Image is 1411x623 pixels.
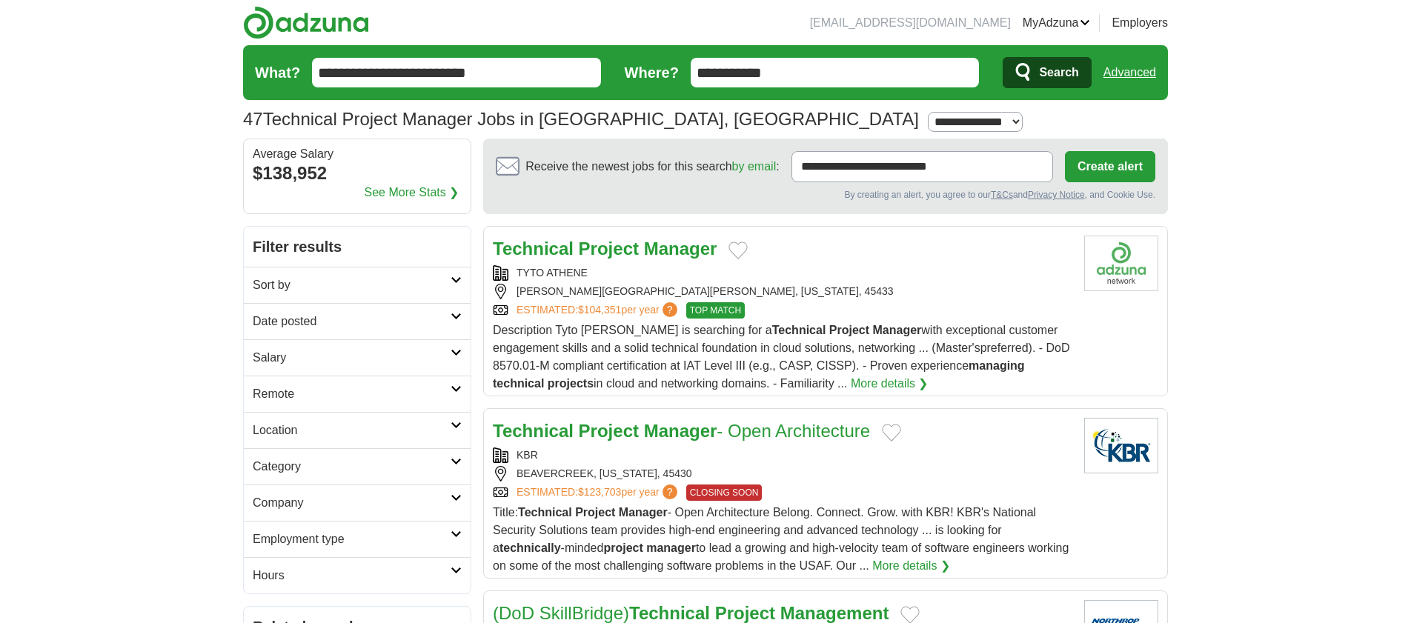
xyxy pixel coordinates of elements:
[578,486,621,498] span: $123,703
[493,239,717,259] a: Technical Project Manager
[644,421,717,441] strong: Manager
[253,148,462,160] div: Average Salary
[244,521,471,557] a: Employment type
[253,276,451,294] h2: Sort by
[493,284,1072,299] div: [PERSON_NAME][GEOGRAPHIC_DATA][PERSON_NAME], [US_STATE], 45433
[244,303,471,339] a: Date posted
[517,484,680,501] a: ESTIMATED:$123,703per year?
[810,14,1011,32] li: [EMAIL_ADDRESS][DOMAIN_NAME]
[579,421,639,441] strong: Project
[663,484,677,499] span: ?
[1039,58,1078,87] span: Search
[578,304,621,316] span: $104,351
[1112,14,1168,32] a: Employers
[499,542,561,554] strong: technically
[517,449,538,461] a: KBR
[243,6,369,39] img: Adzuna logo
[829,324,869,336] strong: Project
[365,184,459,201] a: See More Stats ❯
[253,313,451,330] h2: Date posted
[603,542,643,554] strong: project
[493,377,544,390] strong: technical
[969,359,1025,372] strong: managing
[244,412,471,448] a: Location
[244,557,471,593] a: Hours
[772,324,826,336] strong: Technical
[780,603,889,623] strong: Management
[1028,190,1085,200] a: Privacy Notice
[686,484,763,501] span: CLOSING SOON
[496,188,1155,201] div: By creating an alert, you agree to our and , and Cookie Use.
[243,109,919,129] h1: Technical Project Manager Jobs in [GEOGRAPHIC_DATA], [GEOGRAPHIC_DATA]
[244,484,471,521] a: Company
[244,339,471,376] a: Salary
[517,302,680,319] a: ESTIMATED:$104,351per year?
[253,160,462,187] div: $138,952
[518,506,572,519] strong: Technical
[1084,418,1158,473] img: KBR logo
[493,265,1072,281] div: TYTO ATHENE
[493,603,889,623] a: (DoD SkillBridge)Technical Project Management
[728,241,748,259] button: Add to favorite jobs
[255,61,300,84] label: What?
[244,376,471,412] a: Remote
[1103,58,1156,87] a: Advanced
[253,567,451,584] h2: Hours
[873,324,922,336] strong: Manager
[493,466,1072,482] div: BEAVERCREEK, [US_STATE], 45430
[715,603,775,623] strong: Project
[1003,57,1091,88] button: Search
[619,506,668,519] strong: Manager
[991,190,1013,200] a: T&Cs
[244,267,471,303] a: Sort by
[1023,14,1091,32] a: MyAdzuna
[1065,151,1155,182] button: Create alert
[629,603,710,623] strong: Technical
[244,227,471,267] h2: Filter results
[732,160,777,173] a: by email
[253,530,451,548] h2: Employment type
[1084,236,1158,291] img: Company logo
[493,421,574,441] strong: Technical
[493,239,574,259] strong: Technical
[253,458,451,476] h2: Category
[493,324,1070,390] span: Description Tyto [PERSON_NAME] is searching for a with exceptional customer engagement skills and...
[579,239,639,259] strong: Project
[663,302,677,317] span: ?
[493,421,870,441] a: Technical Project Manager- Open Architecture
[882,424,901,442] button: Add to favorite jobs
[253,494,451,512] h2: Company
[644,239,717,259] strong: Manager
[872,557,950,575] a: More details ❯
[493,506,1069,572] span: Title: - Open Architecture Belong. Connect. Grow. with KBR! KBR's National Security Solutions tea...
[525,158,779,176] span: Receive the newest jobs for this search :
[244,448,471,484] a: Category
[548,377,594,390] strong: projects
[686,302,745,319] span: TOP MATCH
[253,349,451,367] h2: Salary
[253,422,451,439] h2: Location
[243,106,263,133] span: 47
[253,385,451,403] h2: Remote
[851,375,929,393] a: More details ❯
[625,61,679,84] label: Where?
[646,542,696,554] strong: manager
[575,506,615,519] strong: Project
